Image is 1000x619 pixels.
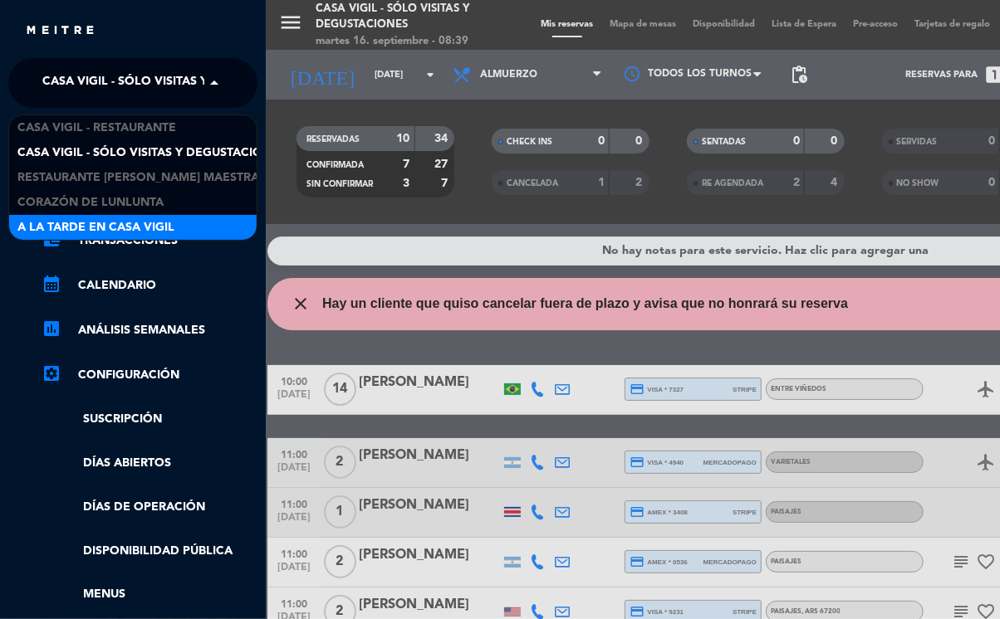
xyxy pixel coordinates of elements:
[42,320,257,340] a: assessmentANÁLISIS SEMANALES
[17,119,176,138] span: Casa Vigil - Restaurante
[42,319,61,339] i: assessment
[42,410,257,429] a: Suscripción
[42,365,257,385] a: Configuración
[42,454,257,473] a: Días abiertos
[17,218,174,237] span: A la tarde en Casa Vigil
[42,231,257,251] a: account_balance_walletTransacciones
[42,275,257,295] a: calendar_monthCalendario
[17,168,259,188] span: Restaurante [PERSON_NAME] Maestra
[42,363,61,383] i: settings_applications
[17,193,164,212] span: Corazón de Lunlunta
[17,144,286,163] span: Casa Vigil - SÓLO Visitas y Degustaciones
[42,498,257,517] a: Días de Operación
[25,25,96,37] img: MEITRE
[42,542,257,561] a: Disponibilidad pública
[42,66,311,100] span: Casa Vigil - SÓLO Visitas y Degustaciones
[42,585,257,604] a: Menus
[42,274,61,294] i: calendar_month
